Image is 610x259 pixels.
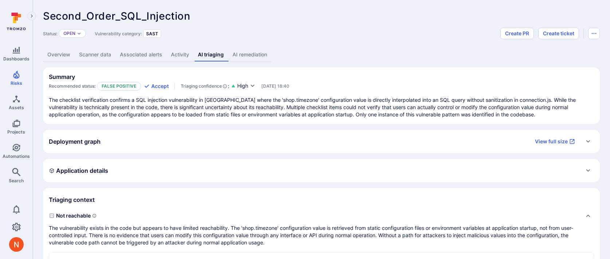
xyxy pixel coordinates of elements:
[43,130,600,153] div: Expand
[49,224,579,246] p: The vulnerability exists in the code but appears to have limited reachability. The 'shop.timezone...
[193,48,228,61] a: AI triaging
[92,214,97,218] svg: Indicates if a vulnerability code, component, function or a library can actually be reached or in...
[63,31,75,36] button: Open
[49,196,95,203] h2: Triaging context
[7,129,25,135] span: Projects
[43,48,600,61] div: Vulnerability tabs
[43,159,600,182] div: Expand
[11,80,22,86] span: Risks
[116,48,167,61] a: Associated alerts
[9,237,24,252] img: ACg8ocIprwjrgDQnDsNSk9Ghn5p5-B8DpAKWoJ5Gi9syOE4K59tr4Q=s96-c
[228,48,271,61] a: AI remediation
[27,12,36,20] button: Expand navigation menu
[49,210,594,246] div: Collapse
[237,82,248,89] span: High
[49,83,95,89] span: Recommended status:
[95,31,142,36] span: Vulnerability category:
[9,237,24,252] div: Neeren Patki
[49,210,579,222] span: Not reachable
[144,83,169,90] button: Accept
[49,167,108,174] h2: Application details
[49,73,75,80] h2: Summary
[531,136,579,147] a: View full size
[223,83,227,90] svg: AI Triaging Agent self-evaluates the confidence behind recommended status based on the depth and ...
[500,28,534,39] button: Create PR
[588,28,600,39] button: Options menu
[261,83,289,89] span: Only visible to Tromzo users
[237,82,255,90] button: High
[3,154,30,159] span: Automations
[43,48,75,61] a: Overview
[29,13,34,19] i: Expand navigation menu
[43,10,191,22] span: Second_Order_SQL_Injection
[49,96,594,118] p: The checklist verification confirms a SQL injection vulnerability in [GEOGRAPHIC_DATA] where the ...
[167,48,193,61] a: Activity
[75,48,116,61] a: Scanner data
[181,83,222,90] span: Triaging confidence
[49,138,101,145] h2: Deployment graph
[3,56,30,61] span: Dashboards
[97,82,141,91] p: False positive
[9,178,24,183] span: Search
[538,28,579,39] button: Create ticket
[43,31,57,36] span: Status:
[77,31,81,36] button: Expand dropdown
[143,29,161,38] div: SAST
[181,83,229,90] div: :
[9,105,24,110] span: Assets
